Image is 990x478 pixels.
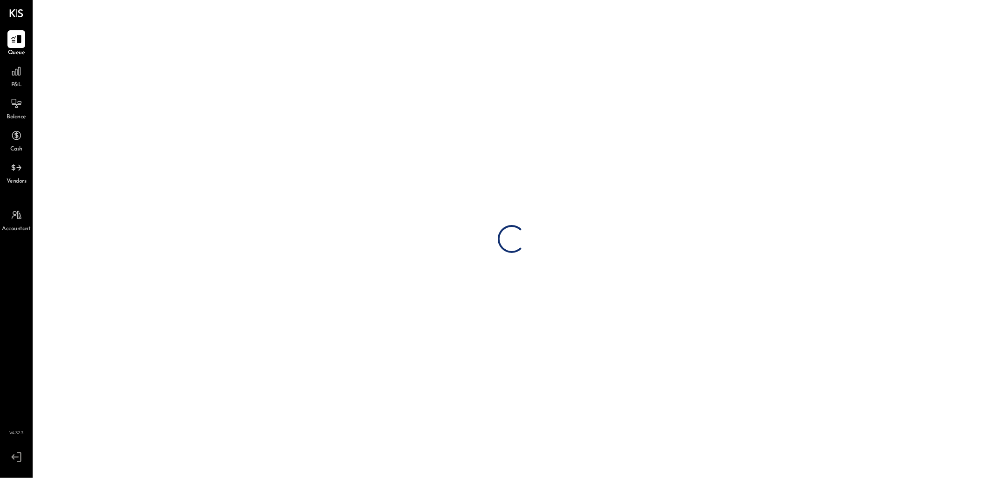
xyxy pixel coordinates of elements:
[0,95,32,122] a: Balance
[2,225,31,233] span: Accountant
[0,62,32,89] a: P&L
[8,49,25,57] span: Queue
[11,81,22,89] span: P&L
[7,178,27,186] span: Vendors
[7,113,26,122] span: Balance
[0,159,32,186] a: Vendors
[10,145,22,154] span: Cash
[0,206,32,233] a: Accountant
[0,127,32,154] a: Cash
[0,30,32,57] a: Queue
